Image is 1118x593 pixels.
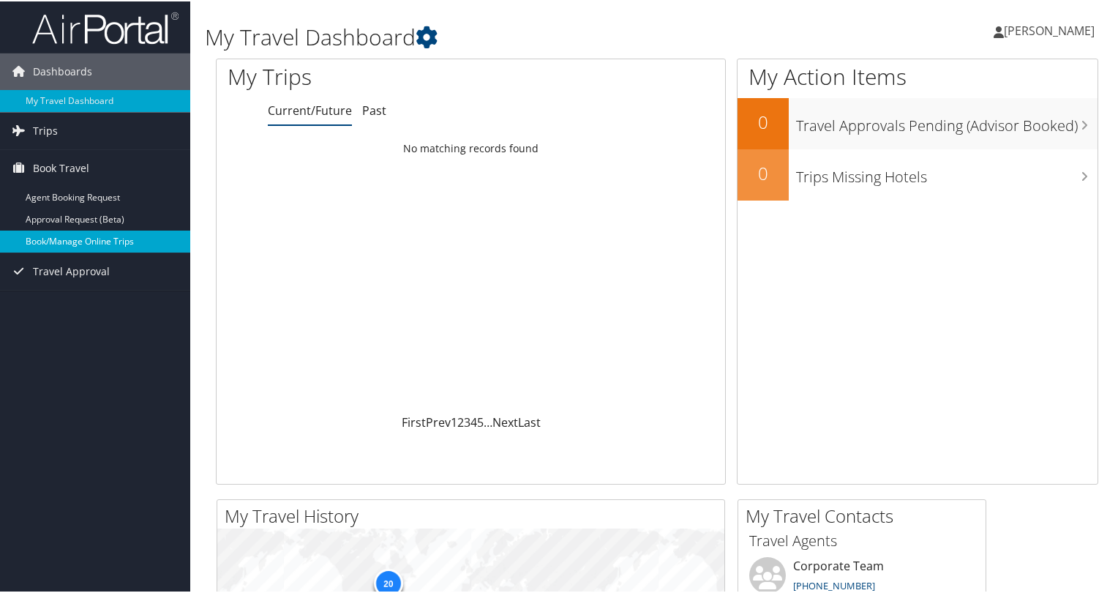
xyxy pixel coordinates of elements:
[362,101,386,117] a: Past
[33,111,58,148] span: Trips
[228,60,503,91] h1: My Trips
[738,108,789,133] h2: 0
[738,97,1098,148] a: 0Travel Approvals Pending (Advisor Booked)
[464,413,470,429] a: 3
[1004,21,1095,37] span: [PERSON_NAME]
[746,502,986,527] h2: My Travel Contacts
[205,20,808,51] h1: My Travel Dashboard
[225,502,724,527] h2: My Travel History
[518,413,541,429] a: Last
[749,529,975,550] h3: Travel Agents
[793,578,875,591] a: [PHONE_NUMBER]
[994,7,1109,51] a: [PERSON_NAME]
[492,413,518,429] a: Next
[738,60,1098,91] h1: My Action Items
[426,413,451,429] a: Prev
[33,149,89,185] span: Book Travel
[738,160,789,184] h2: 0
[477,413,484,429] a: 5
[738,148,1098,199] a: 0Trips Missing Hotels
[796,158,1098,186] h3: Trips Missing Hotels
[33,52,92,89] span: Dashboards
[451,413,457,429] a: 1
[402,413,426,429] a: First
[217,134,725,160] td: No matching records found
[33,252,110,288] span: Travel Approval
[470,413,477,429] a: 4
[268,101,352,117] a: Current/Future
[457,413,464,429] a: 2
[796,107,1098,135] h3: Travel Approvals Pending (Advisor Booked)
[32,10,179,44] img: airportal-logo.png
[484,413,492,429] span: …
